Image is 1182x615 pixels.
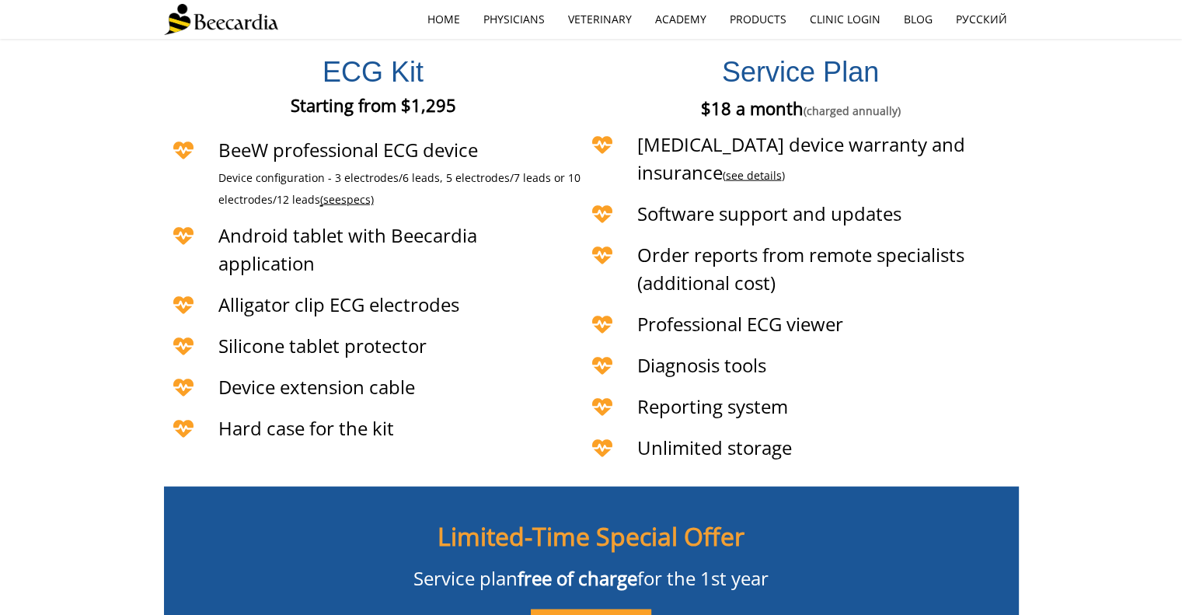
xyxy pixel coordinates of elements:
[718,2,798,37] a: Products
[637,435,792,460] span: Unlimited storage
[218,415,394,441] span: Hard case for the kit
[218,333,427,358] span: Silicone tablet protector
[637,131,965,185] span: [MEDICAL_DATA] device warranty and insurance
[341,192,374,207] span: specs)
[416,2,472,37] a: home
[218,137,478,162] span: BeeW professional ECG device
[637,393,788,419] span: Reporting system
[413,565,518,591] span: Service plan
[722,56,879,88] span: Service Plan
[637,201,901,226] span: Software support and updates
[637,565,769,591] span: for the 1st year
[323,194,374,207] a: seespecs)
[944,2,1019,37] a: Русский
[218,292,459,317] span: Alligator clip ECG electrodes
[518,565,637,591] span: free of charge
[892,2,944,37] a: Blog
[700,96,900,120] span: $18 a month
[637,242,964,295] span: Order reports from remote specialists (additional cost)
[323,56,424,88] span: ECG Kit
[164,4,278,35] img: Beecardia
[723,168,785,183] span: ( )
[323,192,341,207] span: see
[291,93,456,117] span: Starting from $1,295
[803,103,900,118] span: (charged annually)
[556,2,643,37] a: Veterinary
[637,311,843,337] span: Professional ECG viewer
[637,352,766,378] span: Diagnosis tools
[798,2,892,37] a: Clinic Login
[438,519,744,553] span: Limited-Time Special Offer
[726,168,782,183] a: see details
[218,170,581,208] span: Device configuration - 3 electrodes/6 leads, 5 electrodes/7 leads or 10 electrodes/12 leads
[320,192,323,207] span: (
[472,2,556,37] a: Physicians
[218,374,415,400] span: Device extension cable
[218,222,477,276] span: Android tablet with Beecardia application
[643,2,718,37] a: Academy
